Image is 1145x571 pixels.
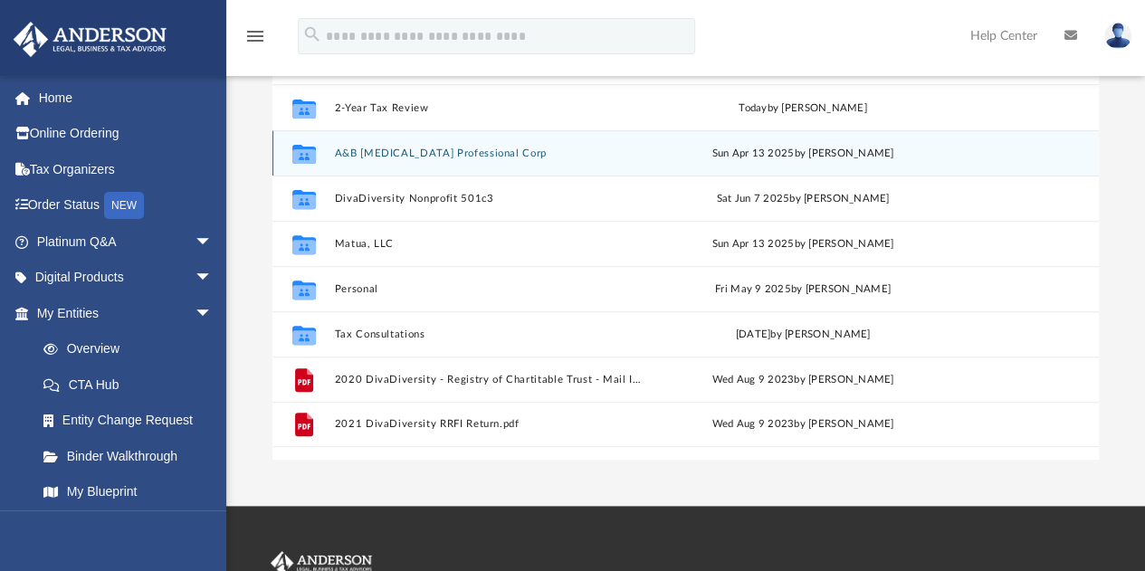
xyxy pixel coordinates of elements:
a: menu [244,34,266,47]
span: today [739,103,767,113]
button: 2021 DivaDiversity RRFI Return.pdf [334,419,641,431]
a: Overview [25,331,240,367]
button: 2020 DivaDiversity - Registry of Chartitable Trust - Mail In Copy.pdf [334,374,641,385]
span: arrow_drop_down [195,295,231,332]
img: User Pic [1104,23,1131,49]
div: Sun Apr 13 2025 by [PERSON_NAME] [649,146,956,162]
div: Fri May 9 2025 by [PERSON_NAME] [649,281,956,298]
button: DivaDiversity Nonprofit 501c3 [334,193,641,205]
a: Home [13,80,240,116]
a: Tax Organizers [13,151,240,187]
a: Binder Walkthrough [25,438,240,474]
div: Sat Jun 7 2025 by [PERSON_NAME] [649,191,956,207]
div: by [PERSON_NAME] [649,100,956,117]
span: arrow_drop_down [195,224,231,261]
i: menu [244,25,266,47]
button: Personal [334,283,641,295]
a: Digital Productsarrow_drop_down [13,260,240,296]
a: Entity Change Request [25,403,240,439]
i: search [302,24,322,44]
div: Wed Aug 9 2023 by [PERSON_NAME] [649,372,956,388]
a: Order StatusNEW [13,187,240,224]
button: 2-Year Tax Review [334,102,641,114]
a: Tax Due Dates [25,509,240,546]
div: Wed Aug 9 2023 by [PERSON_NAME] [649,416,956,433]
a: My Blueprint [25,474,231,510]
div: NEW [104,192,144,219]
div: [DATE] by [PERSON_NAME] [649,327,956,343]
div: Sun Apr 13 2025 by [PERSON_NAME] [649,236,956,252]
a: Online Ordering [13,116,240,152]
a: Platinum Q&Aarrow_drop_down [13,224,240,260]
a: CTA Hub [25,366,240,403]
img: Anderson Advisors Platinum Portal [8,22,172,57]
span: arrow_drop_down [195,260,231,297]
button: A&B [MEDICAL_DATA] Professional Corp [334,148,641,159]
button: Tax Consultations [334,328,641,340]
button: Matua, LLC [334,238,641,250]
div: grid [272,85,1099,461]
a: My Entitiesarrow_drop_down [13,295,240,331]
